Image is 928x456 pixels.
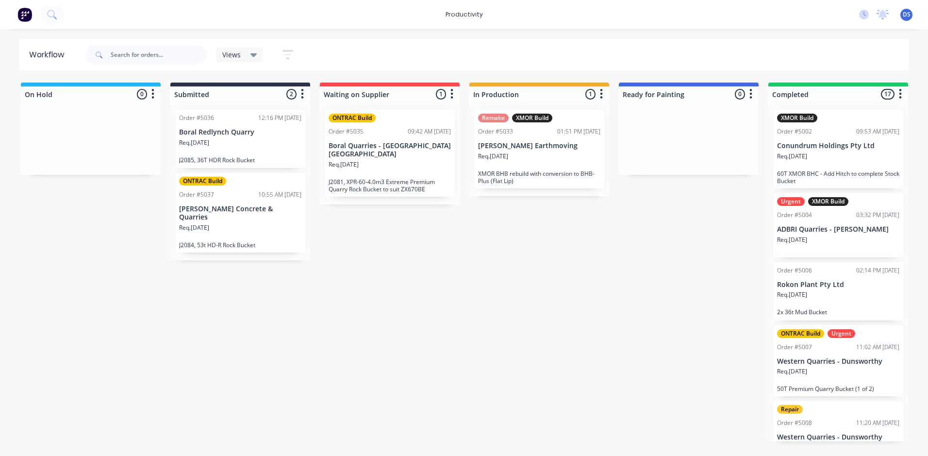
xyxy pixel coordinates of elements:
[478,170,600,185] p: XMOR BHB rebuild with conversion to BHB-Plus (Flat Lip)
[179,177,226,186] div: ONTRAC Build
[557,127,600,136] div: 01:51 PM [DATE]
[478,142,600,150] p: [PERSON_NAME] Earthmoving
[258,114,301,122] div: 12:16 PM [DATE]
[179,114,214,122] div: Order #5036
[777,367,807,376] p: Req. [DATE]
[777,142,899,150] p: Conundrum Holdings Pty Ltd
[478,152,508,161] p: Req. [DATE]
[777,225,899,234] p: ADBRI Quarries - [PERSON_NAME]
[773,110,903,188] div: XMOR BuildOrder #500209:53 AM [DATE]Conundrum Holdings Pty LtdReq.[DATE]60T XMOR BHC - Add Hitch ...
[777,114,817,122] div: XMOR Build
[329,178,451,193] p: J2081, XPR-60-4.0m3 Extreme Premium Quarry Rock Bucket to suit ZX670BE
[179,138,209,147] p: Req. [DATE]
[175,110,305,168] div: Order #503612:16 PM [DATE]Boral Redlynch QuarryReq.[DATE]J2085, 36T HDR Rock Bucket
[777,290,807,299] p: Req. [DATE]
[478,114,509,122] div: Remake
[17,7,32,22] img: Factory
[441,7,488,22] div: productivity
[179,190,214,199] div: Order #5037
[325,110,455,197] div: ONTRAC BuildOrder #503509:42 AM [DATE]Boral Quarries - [GEOGRAPHIC_DATA] [GEOGRAPHIC_DATA]Req.[DA...
[856,419,899,427] div: 11:20 AM [DATE]
[777,308,899,316] p: 2x 36t Mud Bucket
[179,205,301,221] p: [PERSON_NAME] Concrete & Quarries
[777,433,899,441] p: Western Quarries - Dunsworthy
[474,110,604,188] div: RemakeXMOR BuildOrder #503301:51 PM [DATE][PERSON_NAME] EarthmovingReq.[DATE]XMOR BHB rebuild wit...
[329,114,376,122] div: ONTRAC Build
[777,127,812,136] div: Order #5002
[777,343,812,352] div: Order #5007
[777,385,899,392] p: 50T Premium Quarry Bucket (1 of 2)
[856,211,899,220] div: 03:32 PM [DATE]
[222,50,241,60] span: Views
[773,262,903,321] div: Order #500602:14 PM [DATE]Rokon Plant Pty LtdReq.[DATE]2x 36t Mud Bucket
[329,160,359,169] p: Req. [DATE]
[329,142,451,158] p: Boral Quarries - [GEOGRAPHIC_DATA] [GEOGRAPHIC_DATA]
[808,197,848,206] div: XMOR Build
[179,156,301,164] p: J2085, 36T HDR Rock Bucket
[903,10,911,19] span: DS
[512,114,552,122] div: XMOR Build
[179,223,209,232] p: Req. [DATE]
[478,127,513,136] div: Order #5033
[828,329,855,338] div: Urgent
[777,152,807,161] p: Req. [DATE]
[856,266,899,275] div: 02:14 PM [DATE]
[856,343,899,352] div: 11:02 AM [DATE]
[329,127,364,136] div: Order #5035
[258,190,301,199] div: 10:55 AM [DATE]
[777,405,803,414] div: Repair
[777,170,899,185] p: 60T XMOR BHC - Add Hitch to complete Stock Bucket
[777,266,812,275] div: Order #5006
[773,193,903,257] div: UrgentXMOR BuildOrder #500403:32 PM [DATE]ADBRI Quarries - [PERSON_NAME]Req.[DATE]
[179,241,301,249] p: J2084, 53t HD-R Rock Bucket
[856,127,899,136] div: 09:53 AM [DATE]
[179,128,301,136] p: Boral Redlynch Quarry
[777,419,812,427] div: Order #5008
[777,281,899,289] p: Rokon Plant Pty Ltd
[777,236,807,244] p: Req. [DATE]
[777,357,899,366] p: Western Quarries - Dunsworthy
[111,45,207,65] input: Search for orders...
[777,329,824,338] div: ONTRAC Build
[175,173,305,253] div: ONTRAC BuildOrder #503710:55 AM [DATE][PERSON_NAME] Concrete & QuarriesReq.[DATE]J2084, 53t HD-R ...
[777,197,805,206] div: Urgent
[408,127,451,136] div: 09:42 AM [DATE]
[29,49,69,61] div: Workflow
[773,325,903,397] div: ONTRAC BuildUrgentOrder #500711:02 AM [DATE]Western Quarries - DunsworthyReq.[DATE]50T Premium Qu...
[777,211,812,220] div: Order #5004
